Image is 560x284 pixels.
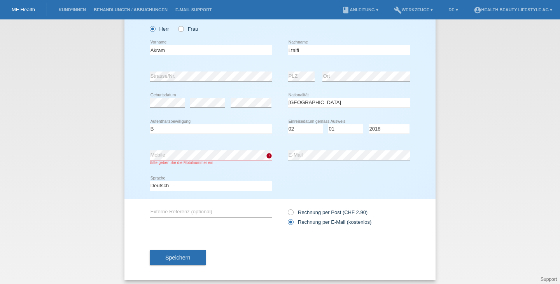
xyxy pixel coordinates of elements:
label: Frau [178,26,198,32]
input: Frau [178,26,183,31]
input: Herr [150,26,155,31]
a: Kund*innen [55,7,90,12]
div: Bitte geben Sie die Mobilnummer ein [150,160,272,165]
a: Support [541,277,557,282]
i: build [394,6,402,14]
a: buildWerkzeuge ▾ [390,7,437,12]
a: account_circleHealth Beauty Lifestyle AG ▾ [470,7,556,12]
i: account_circle [474,6,481,14]
a: MF Health [12,7,35,12]
button: Speichern [150,250,206,265]
i: book [342,6,350,14]
i: error [266,153,272,159]
input: Rechnung per E-Mail (kostenlos) [288,219,293,229]
label: Herr [150,26,169,32]
label: Rechnung per Post (CHF 2.90) [288,209,367,215]
a: E-Mail Support [171,7,216,12]
span: Speichern [165,254,190,261]
a: DE ▾ [444,7,462,12]
input: Rechnung per Post (CHF 2.90) [288,209,293,219]
a: Behandlungen / Abbuchungen [90,7,171,12]
a: bookAnleitung ▾ [338,7,382,12]
label: Rechnung per E-Mail (kostenlos) [288,219,371,225]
